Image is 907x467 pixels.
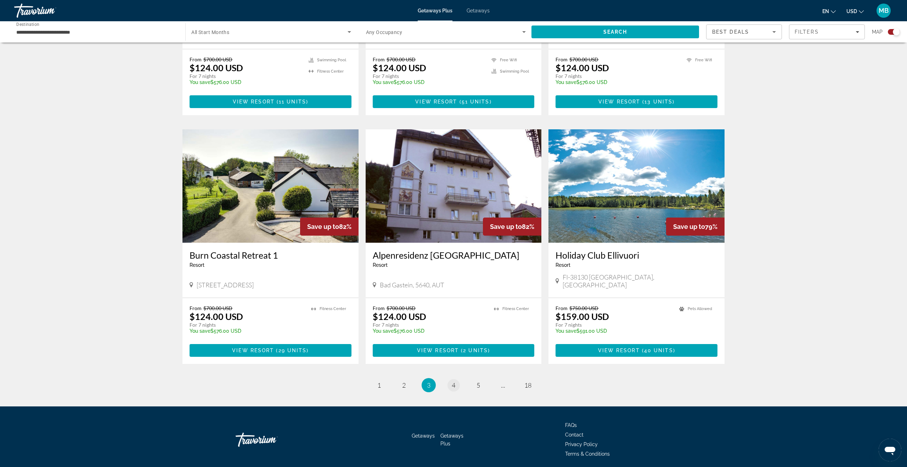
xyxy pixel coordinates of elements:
a: Go Home [236,429,306,450]
span: View Resort [598,348,640,353]
a: Terms & Conditions [565,451,610,457]
span: Resort [190,262,204,268]
p: $124.00 USD [556,62,609,73]
a: Contact [565,432,584,438]
span: ( ) [640,99,675,105]
span: ( ) [275,99,308,105]
span: 4 [452,381,455,389]
span: Privacy Policy [565,441,598,447]
span: ( ) [640,348,675,353]
button: Search [531,26,699,38]
span: Best Deals [712,29,749,35]
span: 29 units [278,348,307,353]
button: View Resort(40 units) [556,344,717,357]
span: FI-38130 [GEOGRAPHIC_DATA], [GEOGRAPHIC_DATA] [563,273,717,289]
div: 82% [300,218,359,236]
p: For 7 nights [556,73,680,79]
img: Holiday Club Ellivuori [548,129,725,243]
span: 5 [477,381,480,389]
a: Getaways [467,8,490,13]
p: $576.00 USD [373,79,485,85]
span: You save [190,328,210,334]
span: From [556,305,568,311]
span: From [190,56,202,62]
span: en [822,9,829,14]
p: $124.00 USD [190,62,243,73]
span: Swimming Pool [500,69,529,74]
span: View Resort [232,348,274,353]
span: Fitness Center [317,69,344,74]
iframe: Button to launch messaging window [879,439,901,461]
p: $124.00 USD [373,62,426,73]
button: Filters [789,24,865,39]
span: View Resort [417,348,459,353]
span: [STREET_ADDRESS] [197,281,254,289]
span: 18 [524,381,531,389]
p: For 7 nights [373,73,485,79]
button: User Menu [874,3,893,18]
span: $700.00 USD [203,56,232,62]
span: Map [872,27,883,37]
span: View Resort [233,99,275,105]
button: View Resort(11 units) [190,95,351,108]
button: View Resort(29 units) [190,344,351,357]
span: View Resort [598,99,640,105]
span: Fitness Center [320,306,346,311]
span: Save up to [673,223,705,230]
a: Burn Coastal Retreat 1 [190,250,351,260]
div: 82% [483,218,541,236]
span: $700.00 USD [387,56,416,62]
div: 79% [666,218,725,236]
span: Destination [16,22,39,27]
a: Holiday Club Ellivuori [556,250,717,260]
a: FAQs [565,422,577,428]
span: Pets Allowed [688,306,712,311]
span: ... [501,381,505,389]
span: 2 [402,381,406,389]
p: For 7 nights [190,322,304,328]
span: ( ) [459,348,490,353]
span: From [556,56,568,62]
p: For 7 nights [556,322,672,328]
button: View Resort(13 units) [556,95,717,108]
span: MB [879,7,889,14]
p: $159.00 USD [556,311,609,322]
nav: Pagination [182,378,725,392]
span: $750.00 USD [569,305,598,311]
a: Travorium [14,1,85,20]
button: Change language [822,6,836,16]
span: Bad Gastein, 5640, AUT [380,281,444,289]
span: 51 units [462,99,490,105]
span: Free Wifi [695,58,712,62]
span: From [190,305,202,311]
span: Resort [556,262,570,268]
a: Getaways Plus [418,8,452,13]
img: Burn Coastal Retreat 1 [182,129,359,243]
a: Getaways [412,433,435,439]
button: View Resort(51 units) [373,95,535,108]
span: 2 units [463,348,488,353]
p: $124.00 USD [190,311,243,322]
span: View Resort [415,99,457,105]
a: Alpenresidenz [GEOGRAPHIC_DATA] [373,250,535,260]
span: 11 units [279,99,306,105]
span: You save [373,79,394,85]
span: $700.00 USD [387,305,416,311]
span: 13 units [644,99,672,105]
span: ( ) [274,348,309,353]
p: $124.00 USD [373,311,426,322]
span: Search [603,29,627,35]
span: Save up to [490,223,522,230]
p: For 7 nights [373,322,487,328]
span: ( ) [457,99,491,105]
span: Getaways Plus [440,433,463,446]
